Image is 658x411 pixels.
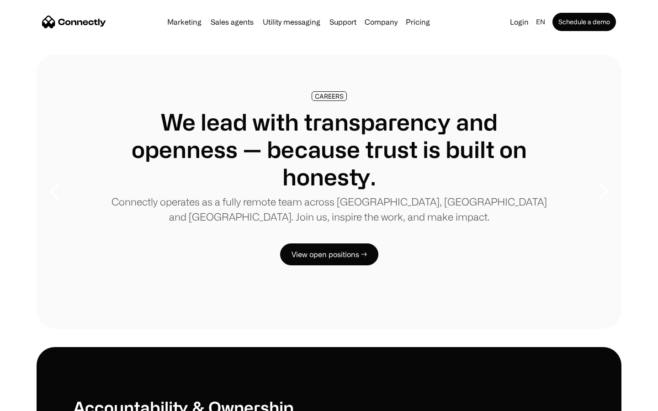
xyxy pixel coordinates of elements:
ul: Language list [18,395,55,408]
p: Connectly operates as a fully remote team across [GEOGRAPHIC_DATA], [GEOGRAPHIC_DATA] and [GEOGRA... [110,194,548,224]
a: Utility messaging [259,18,324,26]
div: en [536,16,545,28]
a: Sales agents [207,18,257,26]
div: Company [365,16,398,28]
a: Schedule a demo [552,13,616,31]
a: Login [506,16,532,28]
a: Pricing [402,18,434,26]
aside: Language selected: English [9,394,55,408]
a: Marketing [164,18,205,26]
h1: We lead with transparency and openness — because trust is built on honesty. [110,108,548,190]
div: CAREERS [315,93,344,100]
a: Support [326,18,360,26]
a: View open positions → [280,243,378,265]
